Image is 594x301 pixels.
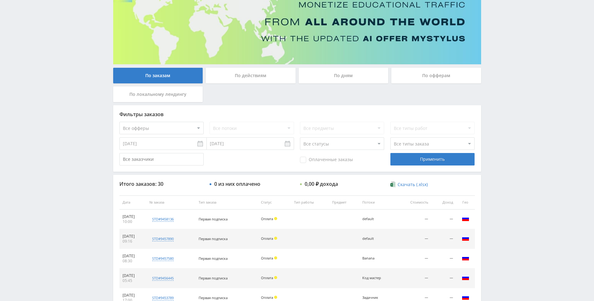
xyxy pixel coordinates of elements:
th: № заказа [146,195,195,210]
span: Холд [274,276,277,279]
td: — [431,249,456,269]
img: rus.png [462,254,469,262]
span: Первая подписка [199,256,228,261]
span: Холд [274,256,277,259]
span: Оплата [261,216,273,221]
span: Холд [274,217,277,220]
th: Предмет [329,195,359,210]
div: Фильтры заказов [119,111,475,117]
span: Оплата [261,275,273,280]
span: Оплата [261,295,273,300]
div: 05:45 [123,278,143,283]
div: По локальному лендингу [113,86,203,102]
span: Первая подписка [199,217,228,221]
div: По дням [299,68,389,83]
div: [DATE] [123,293,143,298]
div: default [362,217,390,221]
div: [DATE] [123,273,143,278]
th: Тип работы [291,195,329,210]
div: [DATE] [123,254,143,259]
span: Первая подписка [199,236,228,241]
div: std#9458136 [152,217,174,222]
img: xlsx [390,181,396,187]
div: default [362,237,390,241]
td: — [396,229,431,249]
span: Оплата [261,256,273,260]
th: Дата [119,195,147,210]
div: std#9456445 [152,276,174,281]
a: Скачать (.xlsx) [390,181,428,188]
th: Доход [431,195,456,210]
img: rus.png [462,215,469,222]
div: 0 из них оплачено [214,181,260,187]
div: 09:16 [123,239,143,244]
th: Тип заказа [196,195,258,210]
div: std#9457580 [152,256,174,261]
span: Оплаченные заказы [300,157,353,163]
td: — [431,269,456,288]
span: Холд [274,237,277,240]
div: [DATE] [123,214,143,219]
td: — [431,229,456,249]
th: Стоимость [396,195,431,210]
div: Итого заказов: 30 [119,181,204,187]
div: Задачник [362,296,390,300]
th: Гео [456,195,475,210]
div: std#9457890 [152,236,174,241]
div: std#9453789 [152,295,174,300]
img: rus.png [462,294,469,301]
div: 10:00 [123,219,143,224]
th: Статус [258,195,291,210]
div: 0,00 ₽ дохода [305,181,338,187]
div: Применить [390,153,475,165]
td: — [396,269,431,288]
span: Первая подписка [199,276,228,280]
div: Banana [362,256,390,260]
td: — [431,210,456,229]
div: По действиям [206,68,296,83]
span: Холд [274,296,277,299]
span: Скачать (.xlsx) [398,182,428,187]
div: 08:30 [123,259,143,264]
div: По офферам [391,68,481,83]
td: — [396,210,431,229]
img: rus.png [462,274,469,281]
div: [DATE] [123,234,143,239]
span: Первая подписка [199,295,228,300]
div: Код мастер [362,276,390,280]
th: Потоки [359,195,396,210]
img: rus.png [462,234,469,242]
span: Оплата [261,236,273,241]
input: Все заказчики [119,153,204,165]
td: — [396,249,431,269]
div: По заказам [113,68,203,83]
